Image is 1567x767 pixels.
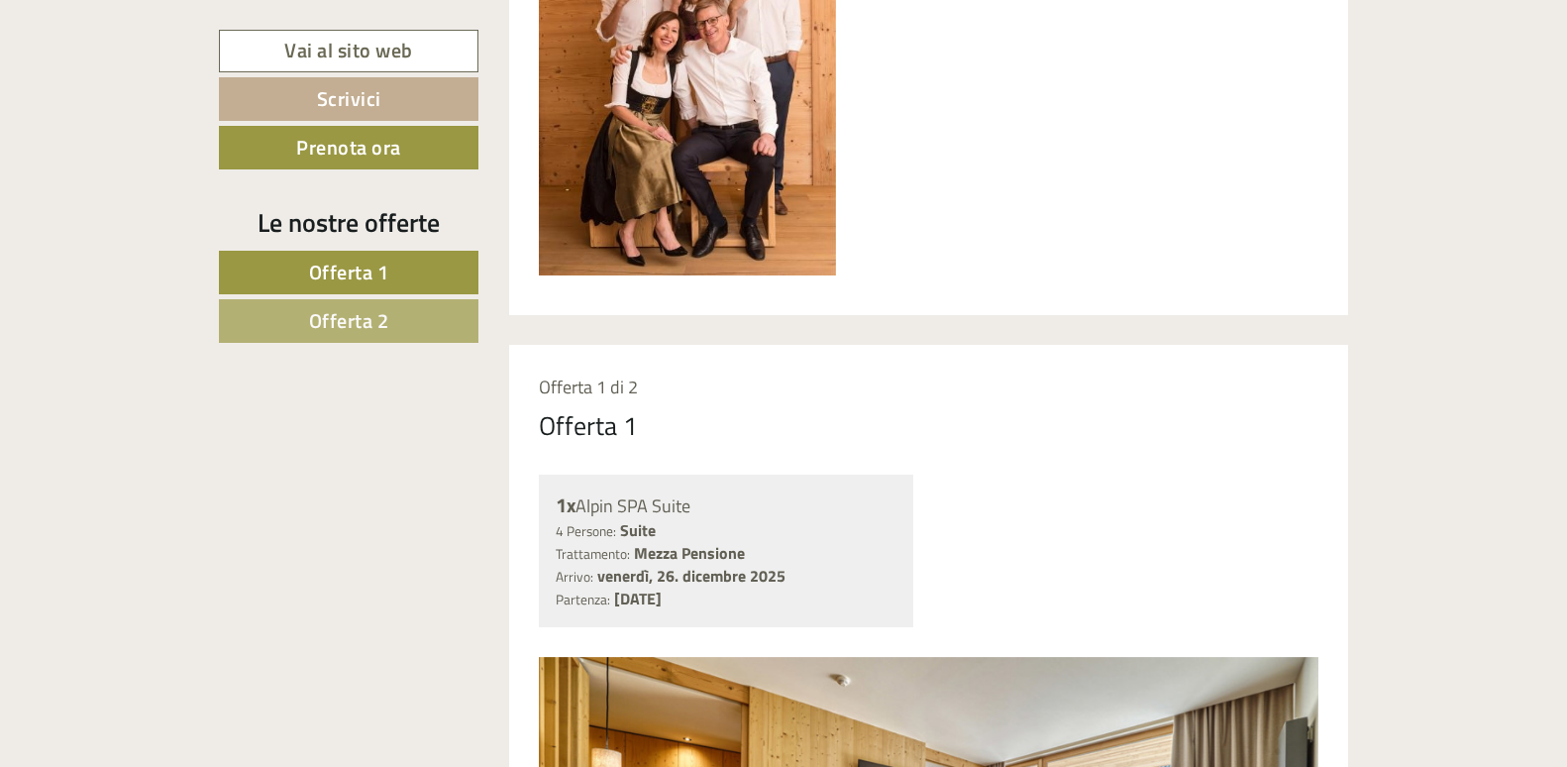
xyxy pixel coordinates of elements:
b: Mezza Pensione [634,541,745,565]
small: Arrivo: [556,567,593,587]
span: Offerta 2 [309,305,389,336]
span: Offerta 1 [309,257,389,287]
small: 4 Persone: [556,521,616,541]
div: Alpin SPA Suite [556,492,897,520]
b: venerdì, 26. dicembre 2025 [597,564,785,588]
b: 1x [556,490,575,520]
b: Suite [620,518,656,542]
div: Le nostre offerte [219,204,478,241]
small: Partenza: [556,590,610,609]
div: Offerta 1 [539,407,638,444]
a: Vai al sito web [219,30,478,72]
a: Scrivici [219,77,478,121]
b: [DATE] [614,587,662,610]
span: Offerta 1 di 2 [539,374,638,400]
a: Prenota ora [219,126,478,169]
small: Trattamento: [556,544,630,564]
